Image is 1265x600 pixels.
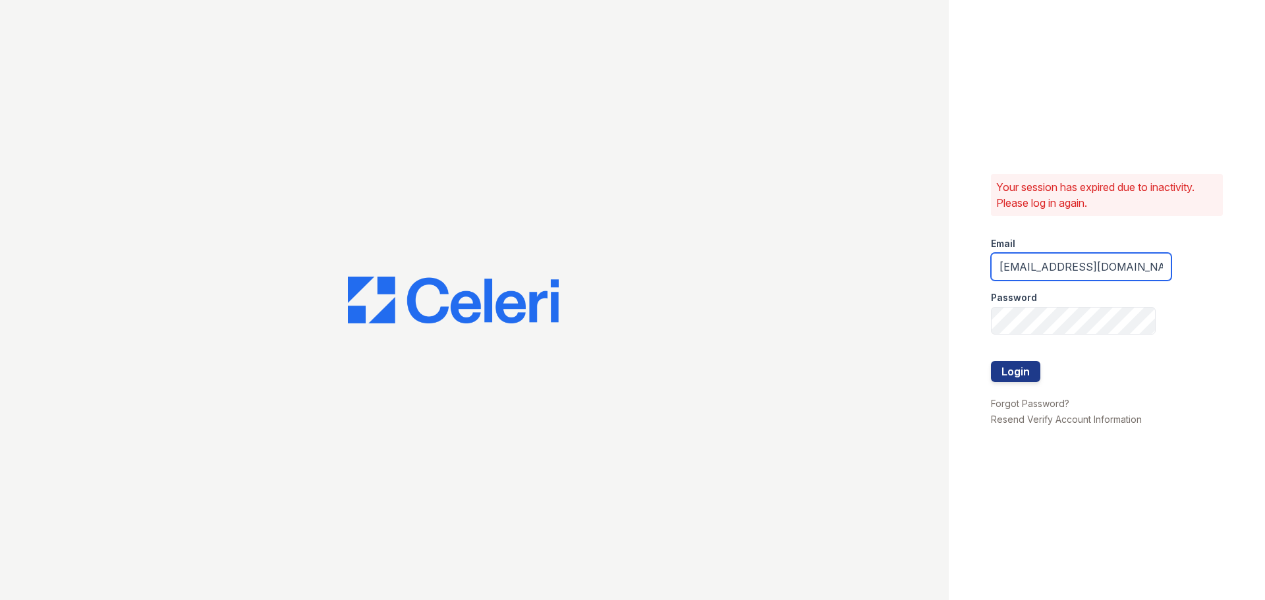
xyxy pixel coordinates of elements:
p: Your session has expired due to inactivity. Please log in again. [996,179,1218,211]
label: Email [991,237,1015,250]
button: Login [991,361,1040,382]
a: Resend Verify Account Information [991,414,1142,425]
img: CE_Logo_Blue-a8612792a0a2168367f1c8372b55b34899dd931a85d93a1a3d3e32e68fde9ad4.png [348,277,559,324]
label: Password [991,291,1037,304]
a: Forgot Password? [991,398,1069,409]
